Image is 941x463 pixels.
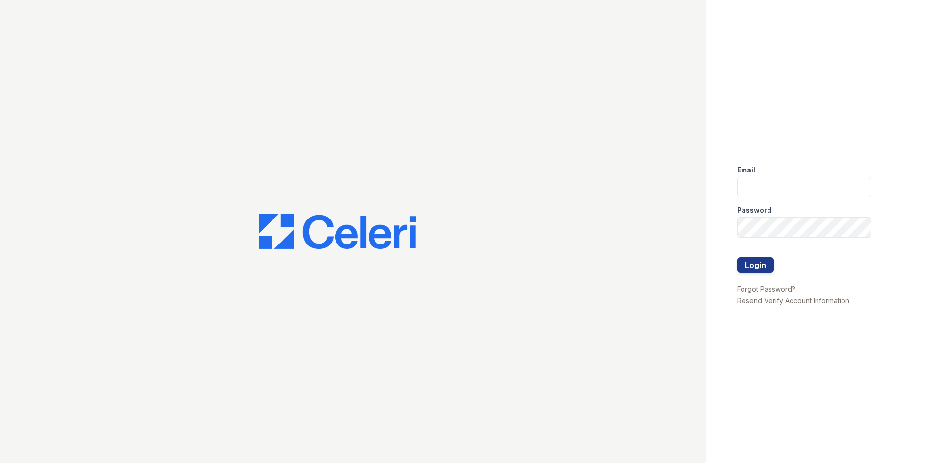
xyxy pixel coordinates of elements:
[259,214,416,249] img: CE_Logo_Blue-a8612792a0a2168367f1c8372b55b34899dd931a85d93a1a3d3e32e68fde9ad4.png
[737,257,774,273] button: Login
[737,165,755,175] label: Email
[737,296,849,305] a: Resend Verify Account Information
[737,205,771,215] label: Password
[737,285,795,293] a: Forgot Password?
